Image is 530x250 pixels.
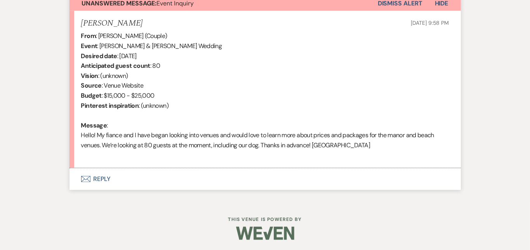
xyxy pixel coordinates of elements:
[236,220,294,247] img: Weven Logo
[81,121,107,129] b: Message
[81,91,102,100] b: Budget
[81,31,449,160] div: : [PERSON_NAME] (Couple) : [PERSON_NAME] & [PERSON_NAME] Wedding : [DATE] : 80 : (unknown) : Venu...
[81,32,96,40] b: From
[81,52,117,60] b: Desired date
[81,42,97,50] b: Event
[81,102,139,110] b: Pinterest inspiration
[81,62,150,70] b: Anticipated guest count
[81,19,143,28] h5: [PERSON_NAME]
[81,72,98,80] b: Vision
[81,81,102,90] b: Source
[411,19,449,26] span: [DATE] 9:58 PM
[70,168,461,190] button: Reply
